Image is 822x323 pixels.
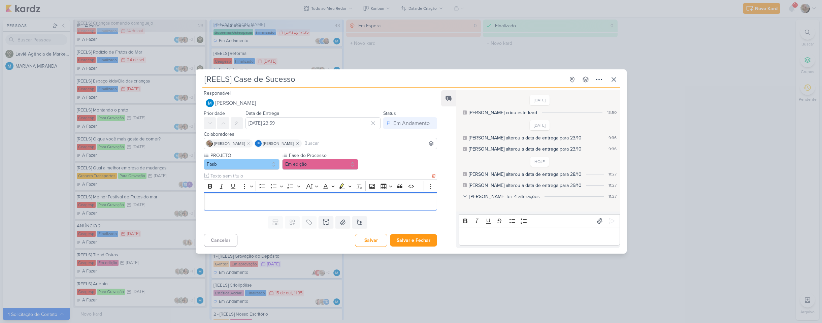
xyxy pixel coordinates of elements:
[288,152,358,159] label: Fase do Processo
[282,159,358,170] button: Em edição
[609,146,617,152] div: 9:36
[202,73,565,86] input: Kard Sem Título
[204,180,437,193] div: Editor toolbar
[204,159,280,170] button: Fasb
[609,193,617,199] div: 11:27
[255,140,262,147] div: Thais de carvalho
[463,147,467,151] div: Este log é visível à todos no kard
[463,183,467,187] div: Este log é visível à todos no kard
[209,172,431,180] input: Texto sem título
[459,227,620,246] div: Editor editing area: main
[204,131,437,138] div: Colaboradores
[383,110,396,116] label: Status
[206,140,213,147] img: Sarah Violante
[206,99,214,107] img: MARIANA MIRANDA
[204,234,237,247] button: Cancelar
[204,90,231,96] label: Responsável
[245,110,279,116] label: Data de Entrega
[463,136,467,140] div: Este log é visível à todos no kard
[214,140,245,147] span: [PERSON_NAME]
[215,99,256,107] span: [PERSON_NAME]
[469,171,582,178] div: MARIANA alterou a data de entrega para 28/10
[390,234,437,247] button: Salvar e Fechar
[210,152,280,159] label: PROJETO
[204,110,225,116] label: Prioridade
[393,119,430,127] div: Em Andamento
[609,135,617,141] div: 9:36
[245,117,381,129] input: Select a date
[204,97,437,109] button: [PERSON_NAME]
[469,134,582,141] div: MARIANA alterou a data de entrega para 23/10
[463,110,467,115] div: Este log é visível à todos no kard
[609,182,617,188] div: 11:27
[383,117,437,129] button: Em Andamento
[263,140,294,147] span: [PERSON_NAME]
[204,192,437,211] div: Editor editing area: main
[463,172,467,176] div: Este log é visível à todos no kard
[607,109,617,116] div: 13:50
[609,171,617,177] div: 11:27
[469,193,540,200] div: [PERSON_NAME] fez 4 alterações
[469,182,582,189] div: MARIANA alterou a data de entrega para 29/10
[355,234,387,247] button: Salvar
[303,139,436,148] input: Buscar
[469,109,537,116] div: MARIANA criou este kard
[469,146,582,153] div: MARIANA alterou a data de entrega para 23/10
[459,214,620,227] div: Editor toolbar
[256,142,260,145] p: Td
